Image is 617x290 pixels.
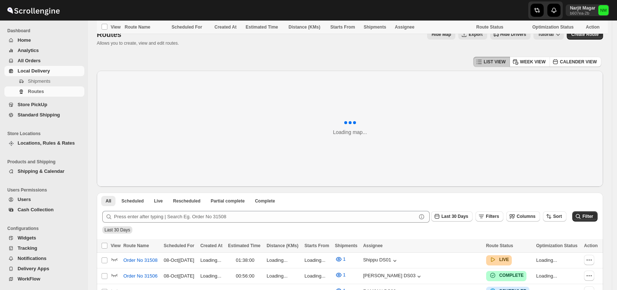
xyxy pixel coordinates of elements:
[18,197,31,202] span: Users
[331,253,350,265] button: 1
[598,5,609,15] span: Narjit Magar
[255,198,275,204] span: Complete
[4,253,84,264] button: Notifications
[104,227,130,233] span: Last 30 Days
[267,243,298,248] span: Distance (KMs)
[228,272,262,280] div: 00:56:00
[267,257,300,264] p: Loading...
[571,31,599,37] span: Create Route
[4,56,84,66] button: All Orders
[486,243,513,248] span: Route Status
[532,25,574,30] span: Optimization Status
[536,272,580,280] p: Loading...
[363,243,382,248] span: Assignee
[97,30,121,38] span: Routes
[4,45,84,56] button: Analytics
[18,207,54,212] span: Cash Collection
[18,245,37,251] span: Tracking
[469,31,482,37] span: Export
[484,59,506,65] span: LIST VIEW
[121,198,144,204] span: Scheduled
[490,29,531,40] button: Hide Drivers
[473,57,510,67] button: LIST VIEW
[18,58,41,63] span: All Orders
[164,257,194,263] span: 08-Oct | [DATE]
[305,272,331,280] p: Loading...
[164,243,194,248] span: Scheduled For
[289,25,320,30] span: Distance (KMs)
[101,196,115,206] button: All routes
[395,25,414,30] span: Assignee
[200,272,224,280] p: Loading...
[553,214,562,219] span: Sort
[570,5,595,11] p: Narjit Magar
[18,102,47,107] span: Store PickUp
[305,243,329,248] span: Starts From
[570,11,595,15] p: b607ea-2b
[97,40,179,46] p: Allows you to create, view and edit routes.
[200,257,224,264] p: Loading...
[431,31,451,37] span: Hide Map
[4,86,84,97] button: Routes
[458,29,487,40] button: Export
[214,25,236,30] span: Created At
[125,25,150,30] span: Route Name
[123,272,157,280] span: Order No 31506
[489,272,524,279] button: COMPLETE
[111,25,121,30] span: View
[7,187,84,193] span: Users Permissions
[111,243,121,248] span: View
[228,257,262,264] div: 01:38:00
[164,273,194,279] span: 08-Oct | [DATE]
[431,211,473,222] button: Last 30 Days
[228,243,260,248] span: Estimated Time
[4,35,84,45] button: Home
[343,256,346,262] span: 1
[7,226,84,231] span: Configurations
[18,276,40,282] span: WorkFlow
[499,273,524,278] b: COMPLETE
[543,211,566,222] button: Sort
[18,48,39,53] span: Analytics
[4,233,84,243] button: Widgets
[476,25,503,30] span: Route Status
[106,198,111,204] span: All
[18,37,31,43] span: Home
[7,131,84,137] span: Store Locations
[486,214,499,219] span: Filters
[489,256,509,263] button: LIVE
[4,166,84,176] button: Shipping & Calendar
[123,243,149,248] span: Route Name
[119,270,162,282] button: Order No 31506
[18,168,65,174] span: Shipping & Calendar
[499,257,509,262] b: LIVE
[4,274,84,284] button: WorkFlow
[600,8,606,12] text: NM
[211,198,245,204] span: Partial complete
[533,29,564,40] button: Tutorial
[200,243,222,248] span: Created At
[4,264,84,274] button: Delivery Apps
[567,29,603,40] button: Create Route
[305,257,331,264] p: Loading...
[330,25,355,30] span: Starts From
[517,214,535,219] span: Columns
[475,211,503,222] button: Filters
[4,243,84,253] button: Tracking
[18,235,36,241] span: Widgets
[7,28,84,34] span: Dashboard
[538,32,554,37] span: Tutorial
[123,257,157,264] span: Order No 31508
[536,243,577,248] span: Optimization Status
[333,129,367,136] div: Loading map...
[18,256,47,261] span: Notifications
[560,59,597,65] span: CALENDER VIEW
[18,68,50,74] span: Local Delivery
[500,31,526,37] span: Hide Drivers
[343,272,346,278] span: 1
[363,273,423,280] button: [PERSON_NAME] DS03
[441,214,468,219] span: Last 30 Days
[18,112,60,118] span: Standard Shipping
[4,76,84,86] button: Shipments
